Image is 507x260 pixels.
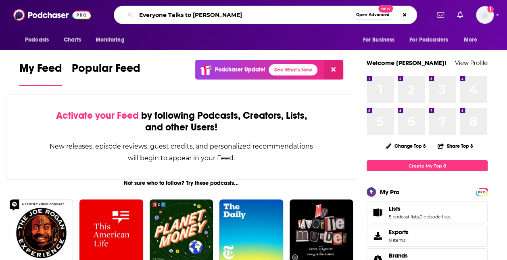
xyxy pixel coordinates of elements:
[455,59,488,67] a: View Profile
[367,225,488,247] a: Exports
[477,189,486,195] a: PRO
[363,34,394,46] span: For Business
[404,32,460,48] button: open menu
[476,6,494,24] span: Logged in as Padilla_3
[19,61,62,86] a: My Feed
[367,160,488,171] a: Create My Top 8
[380,188,400,196] div: My Pro
[114,6,417,24] div: Search podcasts, credits, & more...
[419,214,450,220] a: 0 episode lists
[19,32,59,48] button: open menu
[487,6,494,13] svg: Add a profile image
[476,6,494,24] img: User Profile
[409,34,448,46] span: For Podcasters
[269,64,317,75] a: See What's New
[58,32,86,48] a: Charts
[19,61,62,80] span: My Feed
[477,189,486,195] span: PRO
[476,6,494,24] button: Show profile menu
[6,180,356,187] div: Not sure who to follow? Try these podcasts...
[389,237,409,243] span: 0 items
[464,34,478,46] span: More
[389,252,408,259] span: Brands
[369,230,386,241] span: Exports
[367,201,488,223] span: Lists
[381,141,431,151] button: Change Top 8
[367,59,446,67] a: Welcome [PERSON_NAME]!
[434,8,447,22] a: Show notifications dropdown
[25,34,49,46] span: Podcasts
[389,229,409,236] span: Exports
[47,140,315,164] div: New releases, episode reviews, guest credits, and personalized recommendations will begin to appe...
[378,5,393,13] span: New
[389,214,419,220] a: 5 podcast lists
[90,32,135,48] button: open menu
[369,207,386,218] a: Lists
[353,10,393,20] button: Open AdvancedNew
[389,205,401,212] span: Lists
[389,205,450,212] a: Lists
[458,32,488,48] button: open menu
[96,34,124,46] span: Monitoring
[72,61,140,80] span: Popular Feed
[56,109,138,122] span: Activate your Feed
[357,32,405,48] button: open menu
[437,138,474,154] button: Share Top 8
[47,110,315,133] div: by following Podcasts, Creators, Lists, and other Users!
[72,61,140,86] a: Popular Feed
[64,34,81,46] span: Charts
[454,8,466,22] a: Show notifications dropdown
[136,8,353,21] input: Search podcasts, credits, & more...
[13,7,91,23] img: Podchaser - Follow, Share and Rate Podcasts
[356,13,390,17] span: Open Advanced
[389,252,412,259] a: Brands
[215,66,265,73] p: Podchaser Update!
